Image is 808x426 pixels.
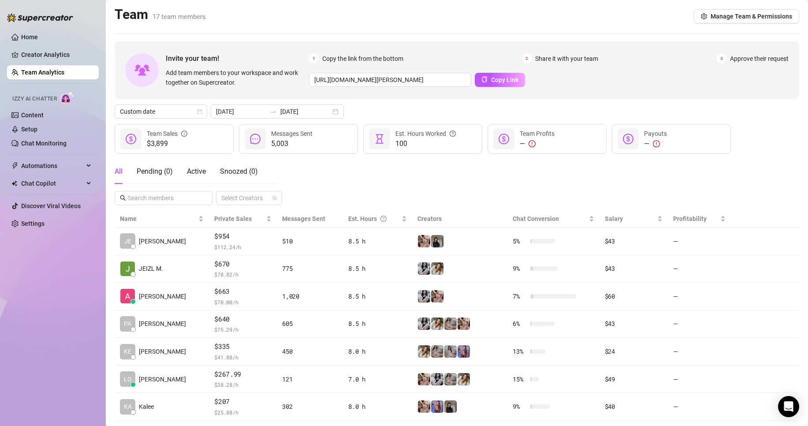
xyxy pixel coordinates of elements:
span: Salary [605,215,623,222]
div: Open Intercom Messenger [778,396,799,417]
img: Paige [418,345,430,358]
span: Copy the link from the bottom [322,54,403,64]
span: Name [120,214,197,224]
div: Team Sales [147,129,187,138]
div: 1,020 [282,291,338,301]
span: [PERSON_NAME] [139,291,186,301]
span: Kalee [139,402,154,411]
img: Paige [431,262,443,275]
span: $ 38.28 /h [214,380,272,389]
div: 450 [282,347,338,356]
img: Anna [458,318,470,330]
a: Creator Analytics [21,48,92,62]
span: dollar-circle [499,134,509,144]
span: 5 % [513,236,527,246]
span: $954 [214,231,272,242]
img: Daisy [444,318,457,330]
input: End date [280,107,331,116]
span: [PERSON_NAME] [139,374,186,384]
img: Sadie [418,262,430,275]
span: Private Sales [214,215,252,222]
td: — [668,393,731,421]
span: $ 78.00 /h [214,298,272,306]
span: $3,899 [147,138,187,149]
img: Daisy [431,345,443,358]
a: Chat Monitoring [21,140,67,147]
div: — [644,138,667,149]
td: — [668,255,731,283]
img: Anna [431,235,443,247]
td: — [668,228,731,255]
span: Team Profits [520,130,555,137]
span: 1 [309,54,319,64]
span: JEIZL M. [139,264,163,273]
span: message [250,134,261,144]
span: [PERSON_NAME] [139,347,186,356]
span: setting [701,13,707,19]
span: KE [124,347,131,356]
span: Invite your team! [166,53,309,64]
span: LO [124,374,132,384]
img: Ava [431,400,443,413]
img: Paige [431,318,443,330]
span: exclamation-circle [529,140,536,147]
a: Team Analytics [21,69,64,76]
img: Anna [418,373,430,385]
img: Sadie [431,373,443,385]
img: Anna [418,235,430,247]
span: 13 % [513,347,527,356]
div: 8.5 h [348,236,406,246]
span: question-circle [380,214,387,224]
h2: Team [115,6,206,23]
span: 17 team members [153,13,206,21]
span: 9 % [513,402,527,411]
div: 8.5 h [348,291,406,301]
img: Anna [418,400,430,413]
a: Settings [21,220,45,227]
div: 605 [282,319,338,329]
span: 2 [522,54,532,64]
span: Custom date [120,105,202,118]
span: PA [124,319,131,329]
div: 8.0 h [348,402,406,411]
span: dollar-circle [126,134,136,144]
span: to [270,108,277,115]
div: Est. Hours [348,214,399,224]
div: 8.0 h [348,347,406,356]
span: Messages Sent [282,215,325,222]
img: Sadie [418,318,430,330]
span: Copy Link [491,76,518,83]
span: $ 75.29 /h [214,325,272,334]
span: question-circle [450,129,456,138]
div: 121 [282,374,338,384]
span: $670 [214,259,272,269]
a: Content [21,112,44,119]
div: — [520,138,555,149]
img: Alexicon Ortiag… [120,289,135,303]
div: $43 [605,264,663,273]
span: $ 78.82 /h [214,270,272,279]
td: — [668,283,731,310]
img: Daisy [444,373,457,385]
div: $60 [605,291,663,301]
button: Manage Team & Permissions [694,9,799,23]
div: $49 [605,374,663,384]
td: — [668,310,731,338]
span: 100 [395,138,456,149]
input: Search members [128,193,200,203]
span: Manage Team & Permissions [711,13,792,20]
div: 302 [282,402,338,411]
span: swap-right [270,108,277,115]
div: Est. Hours Worked [395,129,456,138]
td: — [668,338,731,366]
div: $24 [605,347,663,356]
a: Home [21,34,38,41]
span: Profitability [673,215,707,222]
button: Copy Link [475,73,525,87]
span: $335 [214,341,272,352]
th: Name [115,210,209,228]
span: team [272,195,277,201]
span: thunderbolt [11,162,19,169]
a: Setup [21,126,37,133]
td: — [668,366,731,393]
